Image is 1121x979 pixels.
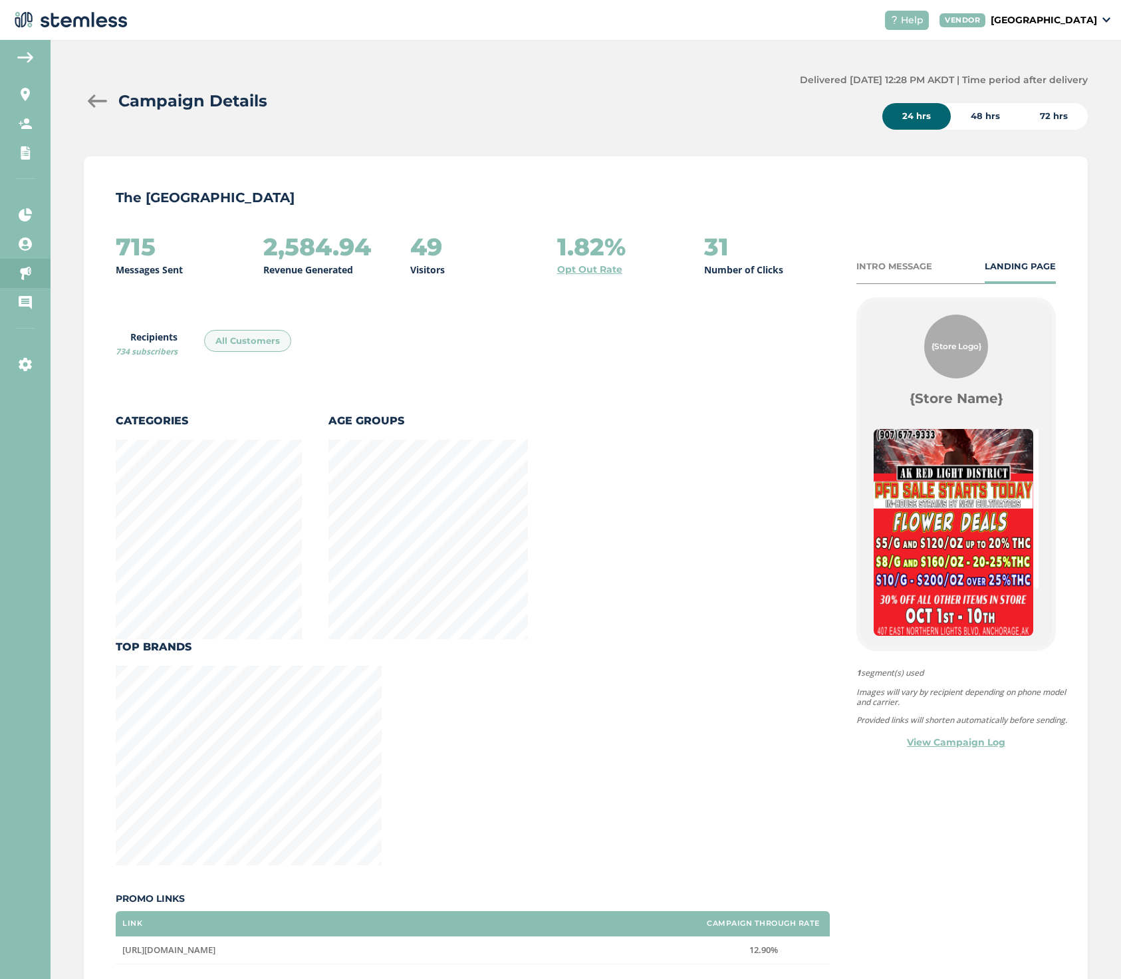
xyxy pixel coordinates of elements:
span: 12.90% [749,944,778,956]
a: View Campaign Log [907,736,1005,750]
span: [URL][DOMAIN_NAME] [122,944,215,956]
div: All Customers [204,330,291,352]
iframe: Chat Widget [1055,915,1121,979]
label: Campaign Through Rate [707,919,820,928]
label: Delivered [DATE] 12:28 PM AKDT | Time period after delivery [800,73,1088,87]
img: UvtWcoDOmzOuTyL4YsLDN8uc6E86bisCqlOBWE6a.jpg [874,429,1033,636]
label: Promo Links [116,892,830,906]
div: VENDOR [939,13,985,27]
label: Categories [116,413,302,429]
span: {Store Logo} [932,341,981,352]
p: Images will vary by recipient depending on phone model and carrier. [856,687,1069,707]
label: Recipients [116,330,178,358]
div: 24 hrs [882,103,951,130]
div: 72 hrs [1020,103,1088,130]
img: logo-dark-0685b13c.svg [11,7,128,33]
h2: 2,584.94 [263,233,371,260]
h2: Campaign Details [118,89,267,113]
button: Item 1 [956,644,976,664]
a: Opt Out Rate [557,263,622,277]
img: icon_down-arrow-small-66adaf34.svg [1102,17,1110,23]
div: INTRO MESSAGE [856,260,932,273]
label: 12.90% [703,944,823,956]
button: Item 0 [936,644,956,664]
label: https://alaskaredlight.com [122,944,690,956]
h2: 31 [704,233,729,260]
label: Top Brands [116,639,382,655]
label: Link [122,919,142,928]
img: icon-arrow-back-accent-c549486e.svg [17,52,33,63]
div: 48 hrs [951,103,1020,130]
h2: 49 [410,233,442,260]
p: Messages Sent [116,263,183,277]
p: The [GEOGRAPHIC_DATA] [116,188,1056,207]
p: Provided links will shorten automatically before sending. [856,715,1069,725]
p: Number of Clicks [704,263,783,277]
strong: 1 [856,667,861,678]
h2: 1.82% [557,233,626,260]
span: Help [901,13,924,27]
label: Age Groups [328,413,528,429]
p: Visitors [410,263,445,277]
span: 734 subscribers [116,346,178,357]
label: {Store Name} [910,389,1003,408]
span: segment(s) used [856,667,1069,679]
img: icon-help-white-03924b79.svg [890,16,898,24]
div: LANDING PAGE [985,260,1056,273]
h2: 715 [116,233,156,260]
p: [GEOGRAPHIC_DATA] [991,13,1097,27]
p: Revenue Generated [263,263,353,277]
